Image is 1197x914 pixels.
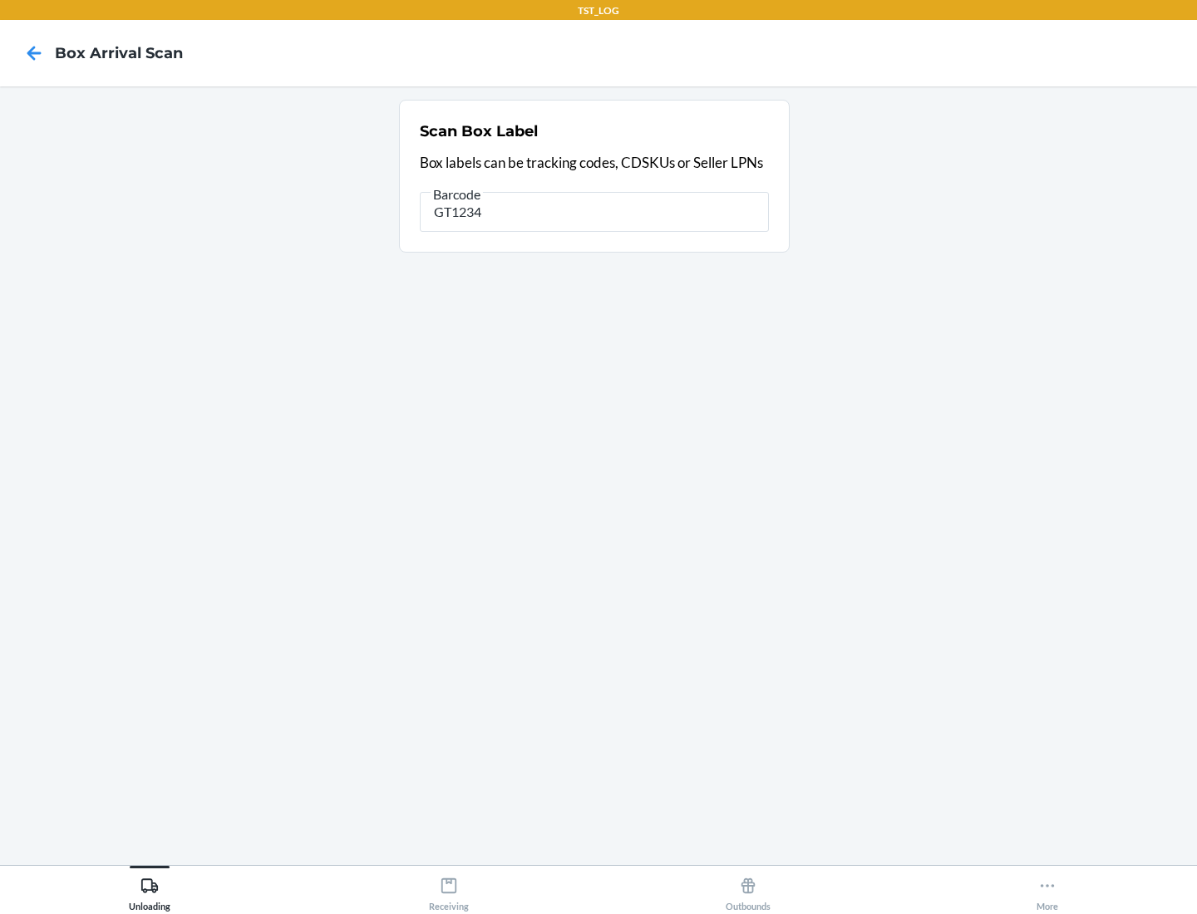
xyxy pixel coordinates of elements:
[420,192,769,232] input: Barcode
[299,866,598,912] button: Receiving
[598,866,898,912] button: Outbounds
[726,870,771,912] div: Outbounds
[898,866,1197,912] button: More
[578,3,619,18] p: TST_LOG
[129,870,170,912] div: Unloading
[55,42,183,64] h4: Box Arrival Scan
[431,186,483,203] span: Barcode
[429,870,469,912] div: Receiving
[420,120,538,142] h2: Scan Box Label
[1037,870,1058,912] div: More
[420,152,769,174] p: Box labels can be tracking codes, CDSKUs or Seller LPNs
